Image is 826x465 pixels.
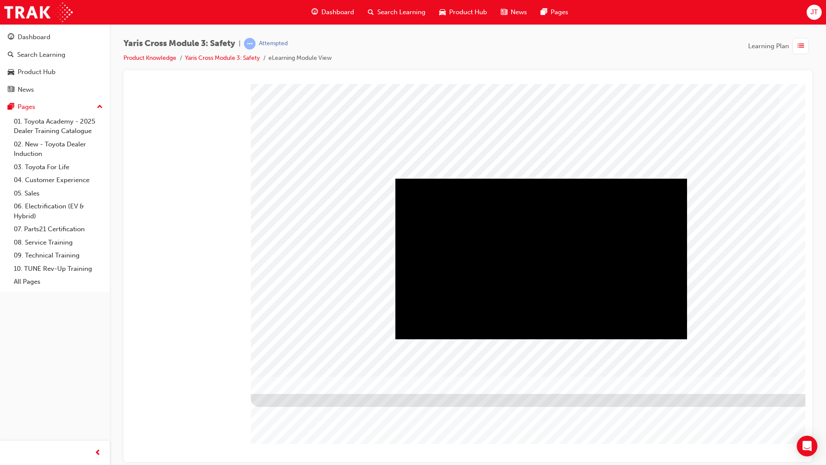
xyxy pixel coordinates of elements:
a: 01. Toyota Academy - 2025 Dealer Training Catalogue [10,115,106,138]
span: up-icon [97,102,103,113]
span: Learning Plan [748,41,789,51]
a: 05. Sales [10,187,106,200]
a: All Pages [10,275,106,288]
a: 02. New - Toyota Dealer Induction [10,138,106,161]
div: Open Intercom Messenger [797,436,817,456]
span: list-icon [798,41,804,52]
a: news-iconNews [494,3,534,21]
button: Pages [3,99,106,115]
a: 07. Parts21 Certification [10,223,106,236]
div: Pages [18,102,35,112]
div: Attempted [259,40,288,48]
a: 10. TUNE Rev-Up Training [10,262,106,276]
span: Yaris Cross Module 3: Safety [123,39,235,49]
span: learningRecordVerb_ATTEMPT-icon [244,38,256,50]
div: Video [265,95,557,255]
button: Learning Plan [748,38,812,54]
span: guage-icon [8,34,14,41]
span: Search Learning [377,7,425,17]
div: Dashboard [18,32,50,42]
button: JT [807,5,822,20]
span: news-icon [8,86,14,94]
a: Product Hub [3,64,106,80]
img: Trak [4,3,73,22]
span: Dashboard [321,7,354,17]
span: prev-icon [95,448,101,459]
div: Search Learning [17,50,65,60]
span: guage-icon [311,7,318,18]
li: eLearning Module View [268,53,332,63]
a: 08. Service Training [10,236,106,249]
a: 04. Customer Experience [10,174,106,187]
span: News [511,7,527,17]
span: pages-icon [8,103,14,111]
span: search-icon [8,51,14,59]
a: 03. Toyota For Life [10,161,106,174]
a: Dashboard [3,29,106,45]
span: Pages [551,7,568,17]
span: car-icon [8,68,14,76]
a: 06. Electrification (EV & Hybrid) [10,200,106,223]
span: JT [811,7,818,17]
a: Search Learning [3,47,106,63]
a: Yaris Cross Module 3: Safety [185,54,260,62]
span: | [239,39,240,49]
a: search-iconSearch Learning [361,3,432,21]
a: News [3,82,106,98]
span: news-icon [501,7,507,18]
div: News [18,85,34,95]
a: car-iconProduct Hub [432,3,494,21]
div: Product Hub [18,67,55,77]
span: car-icon [439,7,446,18]
a: Product Knowledge [123,54,176,62]
a: guage-iconDashboard [305,3,361,21]
button: DashboardSearch LearningProduct HubNews [3,28,106,99]
span: Product Hub [449,7,487,17]
span: search-icon [368,7,374,18]
a: pages-iconPages [534,3,575,21]
span: pages-icon [541,7,547,18]
a: 09. Technical Training [10,249,106,262]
